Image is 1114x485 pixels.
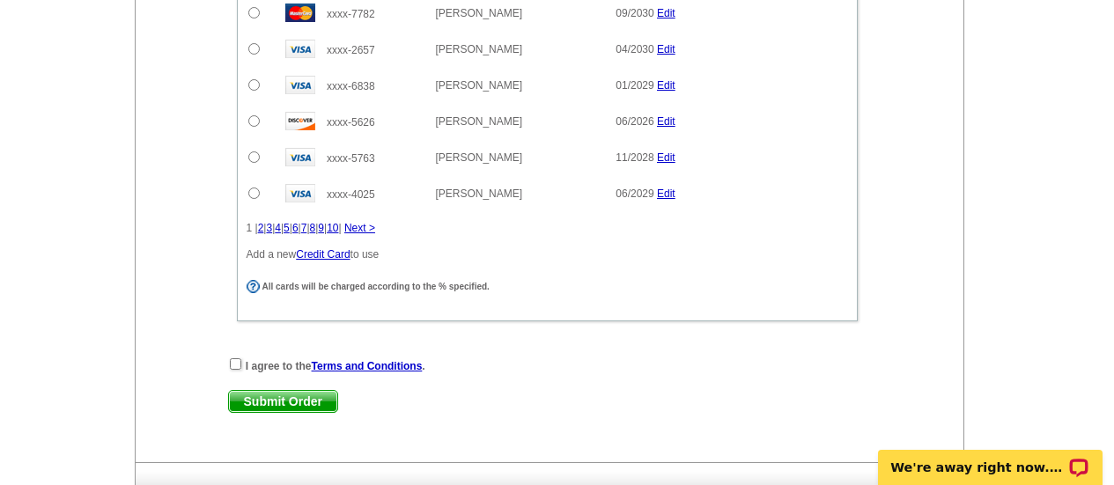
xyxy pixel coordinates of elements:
[310,222,316,234] a: 8
[657,187,675,200] a: Edit
[327,8,375,20] span: xxxx-7782
[327,222,338,234] a: 10
[312,360,423,372] a: Terms and Conditions
[258,222,264,234] a: 2
[229,391,337,412] span: Submit Order
[285,40,315,58] img: visa.gif
[292,222,299,234] a: 6
[266,222,272,234] a: 3
[435,151,522,164] span: [PERSON_NAME]
[344,222,375,234] a: Next >
[435,43,522,55] span: [PERSON_NAME]
[435,187,522,200] span: [PERSON_NAME]
[435,115,522,128] span: [PERSON_NAME]
[285,148,315,166] img: visa.gif
[616,79,653,92] span: 01/2029
[247,246,848,262] p: Add a new to use
[327,80,375,92] span: xxxx-6838
[247,220,848,236] div: 1 | | | | | | | | | |
[867,430,1114,485] iframe: LiveChat chat widget
[657,151,675,164] a: Edit
[247,280,844,294] div: All cards will be charged according to the % specified.
[657,79,675,92] a: Edit
[327,116,375,129] span: xxxx-5626
[657,43,675,55] a: Edit
[285,112,315,130] img: disc.gif
[435,7,522,19] span: [PERSON_NAME]
[616,115,653,128] span: 06/2026
[657,7,675,19] a: Edit
[327,44,375,56] span: xxxx-2657
[318,222,324,234] a: 9
[284,222,290,234] a: 5
[616,187,653,200] span: 06/2029
[285,4,315,22] img: mast.gif
[435,79,522,92] span: [PERSON_NAME]
[616,151,653,164] span: 11/2028
[327,152,375,165] span: xxxx-5763
[327,188,375,201] span: xxxx-4025
[275,222,281,234] a: 4
[616,43,653,55] span: 04/2030
[246,360,425,372] strong: I agree to the .
[285,76,315,94] img: visa.gif
[296,248,350,261] a: Credit Card
[657,115,675,128] a: Edit
[301,222,307,234] a: 7
[616,7,653,19] span: 09/2030
[285,184,315,202] img: visa.gif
